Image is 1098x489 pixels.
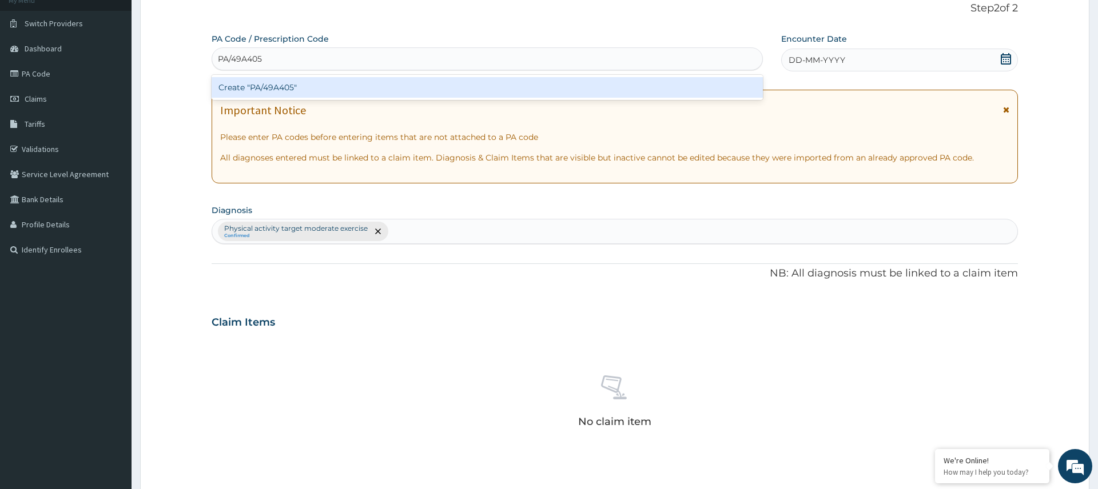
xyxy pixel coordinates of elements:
span: Switch Providers [25,18,83,29]
span: We're online! [66,144,158,259]
span: DD-MM-YYYY [789,54,845,66]
img: d_794563401_company_1708531726252_794563401 [21,57,46,86]
span: Dashboard [25,43,62,54]
p: Please enter PA codes before entering items that are not attached to a PA code [220,131,1009,143]
p: No claim item [578,416,651,427]
h1: Important Notice [220,104,306,117]
span: Claims [25,94,47,104]
div: Create "PA/49A405" [212,77,763,98]
div: Chat with us now [59,64,192,79]
p: Step 2 of 2 [212,2,1017,15]
span: Tariffs [25,119,45,129]
h3: Claim Items [212,316,275,329]
label: Encounter Date [781,33,847,45]
p: All diagnoses entered must be linked to a claim item. Diagnosis & Claim Items that are visible bu... [220,152,1009,163]
p: NB: All diagnosis must be linked to a claim item [212,266,1017,281]
textarea: Type your message and hit 'Enter' [6,312,218,352]
label: PA Code / Prescription Code [212,33,329,45]
p: How may I help you today? [944,467,1041,477]
label: Diagnosis [212,205,252,216]
div: Minimize live chat window [188,6,215,33]
div: We're Online! [944,455,1041,466]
